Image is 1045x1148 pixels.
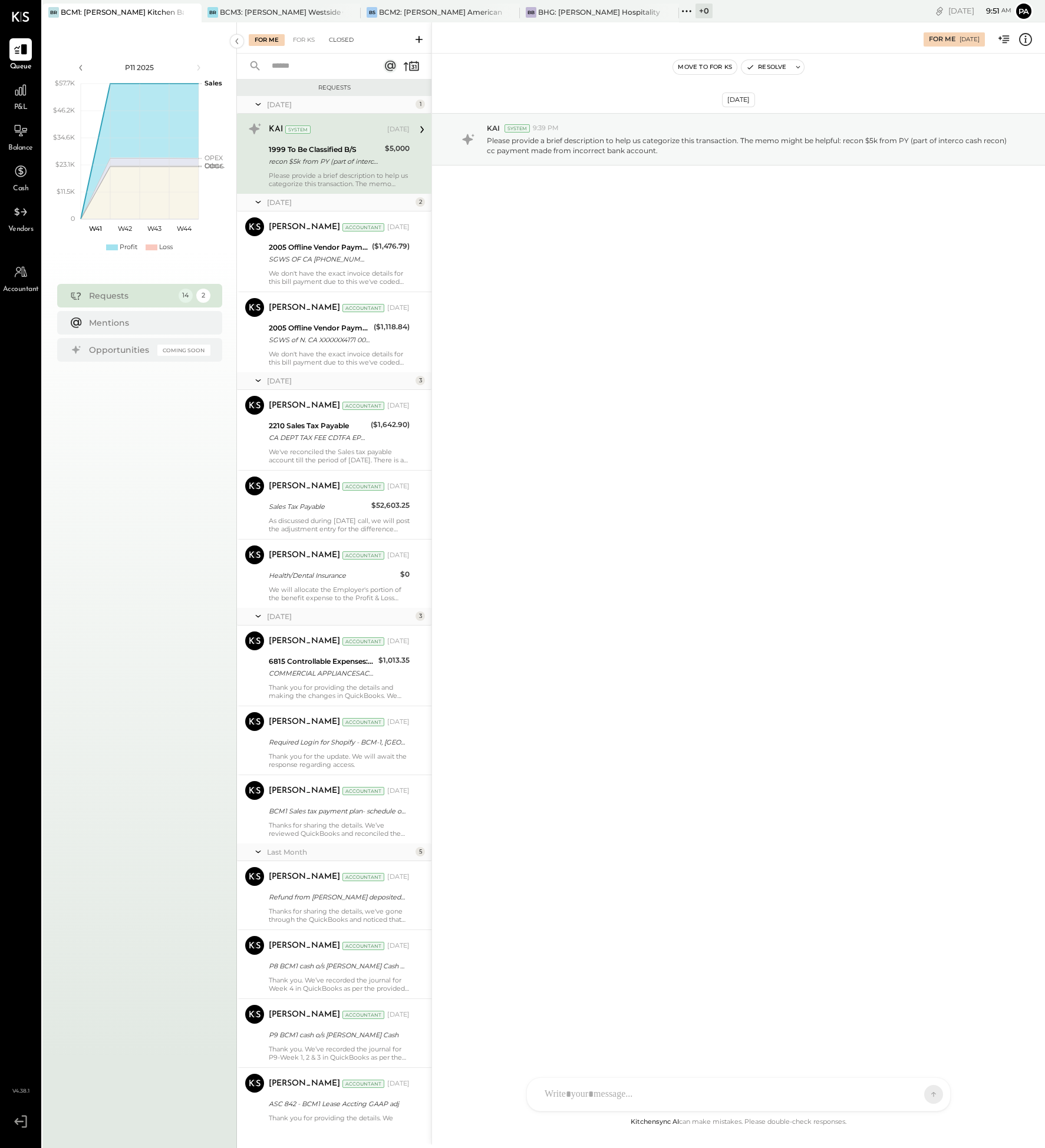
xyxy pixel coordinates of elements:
[487,123,500,133] span: KAI
[90,62,190,72] div: P11 2025
[323,34,360,46] div: Closed
[342,787,384,795] div: Accountant
[269,871,340,883] div: [PERSON_NAME]
[53,106,75,114] text: $46.2K
[220,7,343,17] div: BCM3: [PERSON_NAME] Westside Grill
[269,1078,340,1090] div: [PERSON_NAME]
[269,124,283,135] div: KAI
[267,100,413,110] div: [DATE]
[342,551,384,560] div: Accountant
[269,334,370,346] div: SGWS of N. CA XXXXXX4171 00082 SGWS of N. CA XXXXXX4171 XXXXXX5814 [DATE] TRACE#-02
[267,197,413,207] div: [DATE]
[269,907,410,924] div: Thanks for sharing the details, we've gone through the QuickBooks and noticed that we've also rec...
[269,517,410,533] div: As discussed during [DATE] call, we will post the adjustment entry for the difference amount once...
[269,322,370,334] div: 2005 Offline Vendor Payments
[1,261,41,295] a: Accountant
[416,611,425,621] div: 3
[269,241,368,253] div: 2005 Offline Vendor Payments
[387,717,410,727] div: [DATE]
[269,1114,410,1130] div: Thank you for providing the details. We have established the following new GL accounts in QuickBo...
[387,1079,410,1089] div: [DATE]
[741,60,791,74] button: Resolve
[387,637,410,646] div: [DATE]
[387,125,410,134] div: [DATE]
[179,289,193,303] div: 14
[71,214,75,223] text: 0
[159,243,173,252] div: Loss
[342,402,384,410] div: Accountant
[929,35,955,44] div: For Me
[960,35,980,44] div: [DATE]
[269,960,406,972] div: P8 BCM1 cash o/s [PERSON_NAME] Cash w3 and w4
[14,102,28,113] span: P&L
[118,224,132,233] text: W42
[269,716,340,728] div: [PERSON_NAME]
[379,7,502,17] div: BCM2: [PERSON_NAME] American Cooking
[269,1009,340,1021] div: [PERSON_NAME]
[205,79,222,87] text: Sales
[387,551,410,560] div: [DATE]
[416,197,425,207] div: 2
[387,223,410,232] div: [DATE]
[269,400,340,412] div: [PERSON_NAME]
[157,345,210,356] div: Coming Soon
[269,253,368,265] div: SGWS OF CA [PHONE_NUMBER] FL305-625-4171
[374,321,410,333] div: ($1,118.84)
[342,873,384,881] div: Accountant
[342,637,384,646] div: Accountant
[387,941,410,951] div: [DATE]
[416,100,425,109] div: 1
[8,143,33,154] span: Balance
[342,304,384,312] div: Accountant
[269,448,410,464] div: We've reconciled the Sales tax payable account till the period of [DATE]. There is a variance of ...
[385,143,410,154] div: $5,000
[342,942,384,950] div: Accountant
[387,1010,410,1020] div: [DATE]
[196,289,210,303] div: 2
[538,7,661,17] div: BHG: [PERSON_NAME] Hospitality Group, LLC
[57,187,75,196] text: $11.5K
[176,224,192,233] text: W44
[387,482,410,491] div: [DATE]
[207,7,218,18] div: BR
[1,79,41,113] a: P&L
[269,1029,406,1041] div: P9 BCM1 cash o/s [PERSON_NAME] Cash
[269,144,381,156] div: 1999 To Be Classified B/S
[387,872,410,882] div: [DATE]
[269,1045,410,1061] div: Thank you. We’ve recorded the journal for P9-Week 1, 2 & 3 in QuickBooks as per the provided docu...
[372,240,410,252] div: ($1,476.79)
[267,611,413,621] div: [DATE]
[269,350,410,366] div: We don't have the exact invoice details for this bill payment due to this we've coded this paymen...
[269,585,410,602] div: We will allocate the Employer's portion of the benefit expense to the Profit & Loss account, we h...
[269,501,368,512] div: Sales Tax Payable
[505,124,530,133] div: System
[269,736,406,748] div: Required Login for Shopify - BCM-1, [GEOGRAPHIC_DATA]!
[269,636,340,647] div: [PERSON_NAME]
[342,718,384,726] div: Accountant
[416,376,425,385] div: 3
[934,5,945,17] div: copy link
[267,847,413,857] div: Last Month
[695,4,713,18] div: + 0
[378,654,410,666] div: $1,013.35
[371,499,410,511] div: $52,603.25
[371,419,410,431] div: ($1,642.90)
[367,7,377,18] div: BS
[287,34,321,46] div: For KS
[387,786,410,796] div: [DATE]
[342,1011,384,1019] div: Accountant
[487,135,1008,156] p: Please provide a brief description to help us categorize this transaction. The memo might be help...
[269,940,340,952] div: [PERSON_NAME]
[61,7,184,17] div: BCM1: [PERSON_NAME] Kitchen Bar Market
[205,154,223,162] text: OPEX
[269,683,410,700] div: Thank you for providing the details and making the changes in QuickBooks. We will utilize the Wee...
[269,667,375,679] div: COMMERCIAL APPLIANCESACRAMENTO CA XXXX1021
[1,201,41,235] a: Vendors
[3,284,39,295] span: Accountant
[1014,2,1033,21] button: Pa
[48,7,59,18] div: BR
[342,223,384,231] div: Accountant
[269,570,397,581] div: Health/Dental Insurance
[1,120,41,154] a: Balance
[120,243,137,252] div: Profit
